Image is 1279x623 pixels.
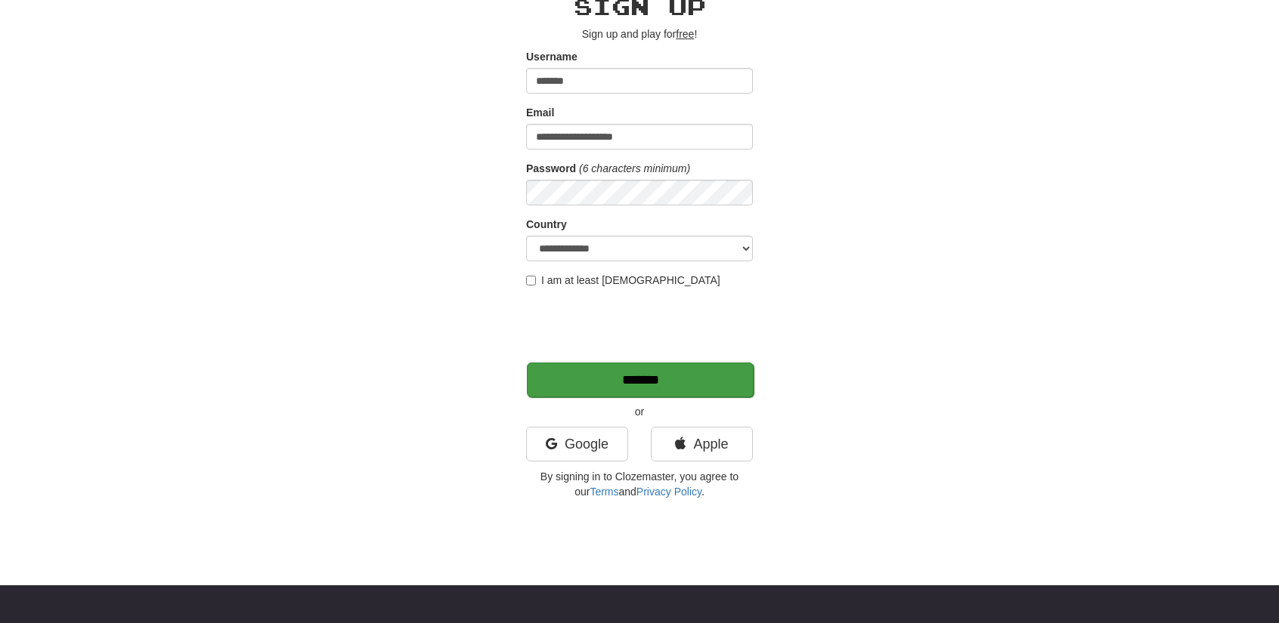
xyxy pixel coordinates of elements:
[526,295,756,354] iframe: reCAPTCHA
[526,404,753,419] p: or
[526,469,753,499] p: By signing in to Clozemaster, you agree to our and .
[526,273,720,288] label: I am at least [DEMOGRAPHIC_DATA]
[526,276,536,285] input: I am at least [DEMOGRAPHIC_DATA]
[526,161,576,176] label: Password
[526,26,753,42] p: Sign up and play for !
[579,162,690,174] em: (6 characters minimum)
[651,427,753,461] a: Apple
[526,49,578,64] label: Username
[636,486,701,498] a: Privacy Policy
[676,28,694,40] u: free
[590,486,618,498] a: Terms
[526,217,567,232] label: Country
[526,427,628,461] a: Google
[526,105,554,120] label: Email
